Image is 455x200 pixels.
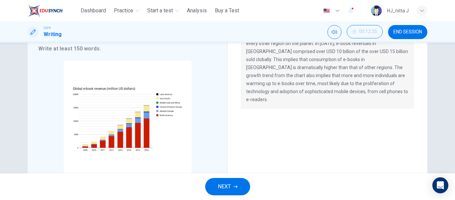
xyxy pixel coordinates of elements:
button: Practice [111,5,142,17]
img: Profile picture [371,5,382,16]
span: Analysis [187,7,207,15]
span: NEXT [218,182,231,191]
button: Dashboard [78,5,109,17]
img: ELTC logo [28,4,63,17]
div: HJ_nitta J [387,7,409,15]
button: Buy a Test [212,5,242,17]
div: Mute [327,25,341,39]
span: Start a test [147,7,173,15]
div: Open Intercom Messenger [432,177,448,193]
div: Hide [347,25,383,39]
button: Analysis [184,5,210,17]
span: CEFR [44,26,51,30]
span: Buy a Test [215,7,239,15]
span: Dashboard [81,7,106,15]
strong: Write at least 150 words. [38,45,101,52]
span: END SESSION [393,29,422,35]
button: NEXT [205,178,250,195]
button: Start a test [145,5,182,17]
h1: Writing [44,30,62,38]
button: 00:12:35 [347,25,383,38]
button: END SESSION [388,25,427,39]
img: en [322,8,331,13]
span: Practice [114,7,133,15]
a: ELTC logo [28,4,78,17]
span: 00:12:35 [359,29,377,34]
